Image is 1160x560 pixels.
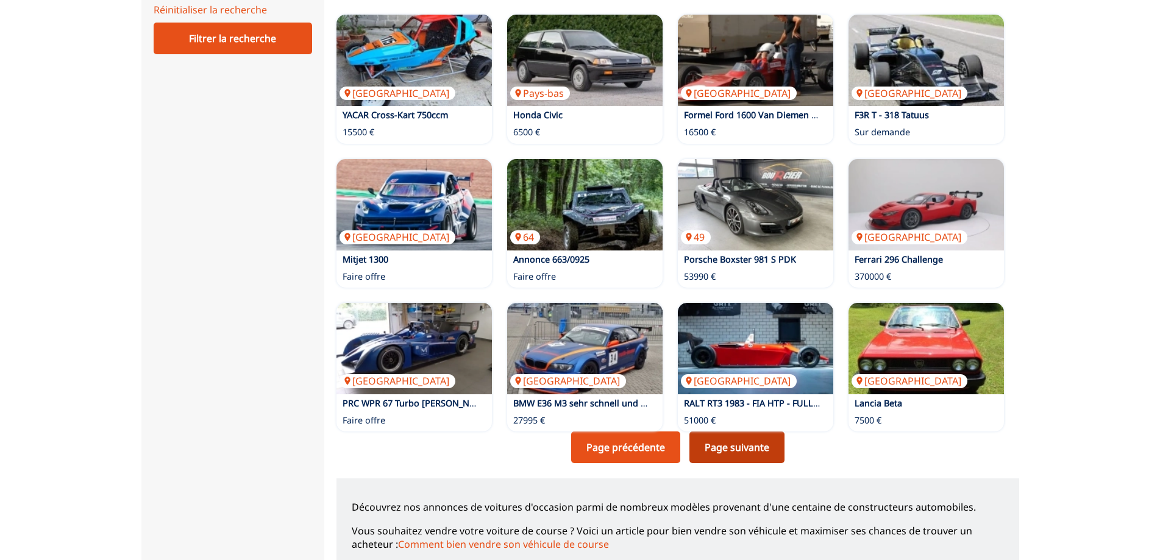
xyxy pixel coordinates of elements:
p: Faire offre [343,414,385,427]
a: Formel Ford 1600 Van Diemen 1973[GEOGRAPHIC_DATA] [678,15,833,106]
p: Sur demande [855,126,910,138]
p: Vous souhaitez vendre votre voiture de course ? Voici un article pour bien vendre son véhicule et... [352,524,1004,551]
p: 16500 € [684,126,716,138]
p: 51000 € [684,414,716,427]
img: Lancia Beta [849,303,1004,394]
a: Page suivante [689,431,785,463]
p: Faire offre [513,271,556,283]
img: BMW E36 M3 sehr schnell und erfolgreich [507,303,663,394]
p: Pays-bas [510,87,570,100]
p: [GEOGRAPHIC_DATA] [852,87,967,100]
p: 64 [510,230,540,244]
p: 370000 € [855,271,891,283]
p: [GEOGRAPHIC_DATA] [340,87,455,100]
a: YACAR Cross-Kart 750ccm [343,109,448,121]
a: Honda CivicPays-bas [507,15,663,106]
p: [GEOGRAPHIC_DATA] [852,374,967,388]
p: 53990 € [684,271,716,283]
a: Mitjet 1300[GEOGRAPHIC_DATA] [336,159,492,250]
a: PRC WPR 67 Turbo Lehmann 520PS Carbon Monocoque 2023[GEOGRAPHIC_DATA] [336,303,492,394]
img: F3R T - 318 Tatuus [849,15,1004,106]
a: Formel Ford 1600 Van Diemen 1973 [684,109,831,121]
a: PRC WPR 67 Turbo [PERSON_NAME] 520PS Carbon Monocoque 2023 [343,397,625,409]
a: Réinitialiser la recherche [154,3,267,16]
img: Porsche Boxster 981 S PDK [678,159,833,250]
p: 27995 € [513,414,545,427]
a: BMW E36 M3 sehr schnell und erfolgreich [513,397,686,409]
p: 49 [681,230,711,244]
img: PRC WPR 67 Turbo Lehmann 520PS Carbon Monocoque 2023 [336,303,492,394]
a: Porsche Boxster 981 S PDK [684,253,796,265]
img: Mitjet 1300 [336,159,492,250]
div: Filtrer la recherche [154,23,312,54]
img: Honda Civic [507,15,663,106]
a: F3R T - 318 Tatuus [855,109,929,121]
img: Annonce 663/0925 [507,159,663,250]
p: [GEOGRAPHIC_DATA] [681,374,797,388]
a: Mitjet 1300 [343,253,388,265]
img: Formel Ford 1600 Van Diemen 1973 [678,15,833,106]
p: 7500 € [855,414,881,427]
a: Lancia Beta [855,397,902,409]
p: [GEOGRAPHIC_DATA] [681,87,797,100]
p: Découvrez nos annonces de voitures d'occasion parmi de nombreux modèles provenant d'une centaine ... [352,500,1004,514]
a: YACAR Cross-Kart 750ccm[GEOGRAPHIC_DATA] [336,15,492,106]
img: YACAR Cross-Kart 750ccm [336,15,492,106]
a: Comment bien vendre son véhicule de course [398,537,609,551]
a: Page précédente [571,431,680,463]
a: F3R T - 318 Tatuus[GEOGRAPHIC_DATA] [849,15,1004,106]
a: Honda Civic [513,109,563,121]
p: 15500 € [343,126,374,138]
a: RALT RT3 1983 - FIA HTP - FULLY REVISED [684,397,856,409]
a: Annonce 663/0925 [513,253,589,265]
a: Ferrari 296 Challenge [855,253,943,265]
a: Lancia Beta[GEOGRAPHIC_DATA] [849,303,1004,394]
a: Porsche Boxster 981 S PDK49 [678,159,833,250]
p: [GEOGRAPHIC_DATA] [852,230,967,244]
p: 6500 € [513,126,540,138]
p: Faire offre [343,271,385,283]
p: [GEOGRAPHIC_DATA] [510,374,626,388]
p: [GEOGRAPHIC_DATA] [340,230,455,244]
a: BMW E36 M3 sehr schnell und erfolgreich[GEOGRAPHIC_DATA] [507,303,663,394]
p: [GEOGRAPHIC_DATA] [340,374,455,388]
img: Ferrari 296 Challenge [849,159,1004,250]
a: RALT RT3 1983 - FIA HTP - FULLY REVISED[GEOGRAPHIC_DATA] [678,303,833,394]
a: Annonce 663/092564 [507,159,663,250]
img: RALT RT3 1983 - FIA HTP - FULLY REVISED [678,303,833,394]
a: Ferrari 296 Challenge[GEOGRAPHIC_DATA] [849,159,1004,250]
